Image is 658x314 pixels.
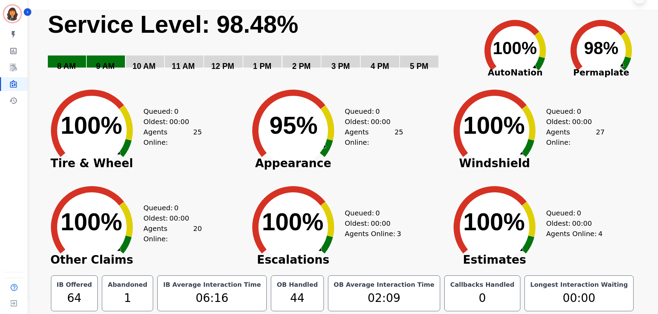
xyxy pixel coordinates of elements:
[193,127,202,148] span: 25
[253,62,272,71] text: 1 PM
[577,106,581,117] span: 0
[410,62,428,71] text: 5 PM
[375,208,380,218] span: 0
[55,280,94,290] div: IB Offered
[55,290,94,307] div: 64
[174,203,179,213] span: 0
[598,229,603,239] span: 4
[529,290,629,307] div: 00:00
[106,280,149,290] div: Abandoned
[572,117,592,127] span: 00:00
[463,112,525,139] text: 100%
[332,280,436,290] div: OB Average Interaction Time
[493,39,537,58] text: 100%
[40,256,144,263] span: Other Claims
[144,203,195,213] div: Queued:
[144,106,195,117] div: Queued:
[345,117,396,127] div: Oldest:
[584,39,618,58] text: 98%
[371,117,391,127] span: 00:00
[546,218,598,229] div: Oldest:
[546,127,605,148] div: Agents Online:
[331,62,350,71] text: 3 PM
[546,117,598,127] div: Oldest:
[572,218,592,229] span: 00:00
[106,290,149,307] div: 1
[48,11,298,38] text: Service Level: 98.48%
[443,256,546,263] span: Estimates
[345,229,403,239] div: Agents Online:
[332,290,436,307] div: 02:09
[61,112,122,139] text: 100%
[546,229,605,239] div: Agents Online:
[397,229,401,239] span: 3
[345,127,403,148] div: Agents Online:
[169,117,189,127] span: 00:00
[472,66,558,79] span: AutoNation
[144,223,202,244] div: Agents Online:
[262,209,323,235] text: 100%
[449,280,516,290] div: Callbacks Handled
[162,280,262,290] div: IB Average Interaction Time
[275,280,319,290] div: OB Handled
[275,290,319,307] div: 44
[144,117,195,127] div: Oldest:
[269,112,318,139] text: 95%
[449,290,516,307] div: 0
[529,280,629,290] div: Longest Interaction Waiting
[132,62,156,71] text: 10 AM
[40,160,144,167] span: Tire & Wheel
[144,213,195,223] div: Oldest:
[174,106,179,117] span: 0
[345,208,396,218] div: Queued:
[375,106,380,117] span: 0
[57,62,76,71] text: 8 AM
[371,218,391,229] span: 00:00
[169,213,189,223] span: 00:00
[162,290,262,307] div: 06:16
[345,218,396,229] div: Oldest:
[558,66,644,79] span: Permaplate
[193,223,202,244] span: 20
[596,127,604,148] span: 27
[463,209,525,235] text: 100%
[96,62,115,71] text: 9 AM
[242,160,345,167] span: Appearance
[394,127,403,148] span: 25
[546,106,598,117] div: Queued:
[47,10,471,81] svg: Service Level: 0%
[371,62,389,71] text: 4 PM
[4,6,21,22] img: Bordered avatar
[242,256,345,263] span: Escalations
[345,106,396,117] div: Queued:
[577,208,581,218] span: 0
[172,62,195,71] text: 11 AM
[211,62,234,71] text: 12 PM
[292,62,311,71] text: 2 PM
[443,160,546,167] span: Windshield
[144,127,202,148] div: Agents Online:
[546,208,598,218] div: Queued:
[61,209,122,235] text: 100%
